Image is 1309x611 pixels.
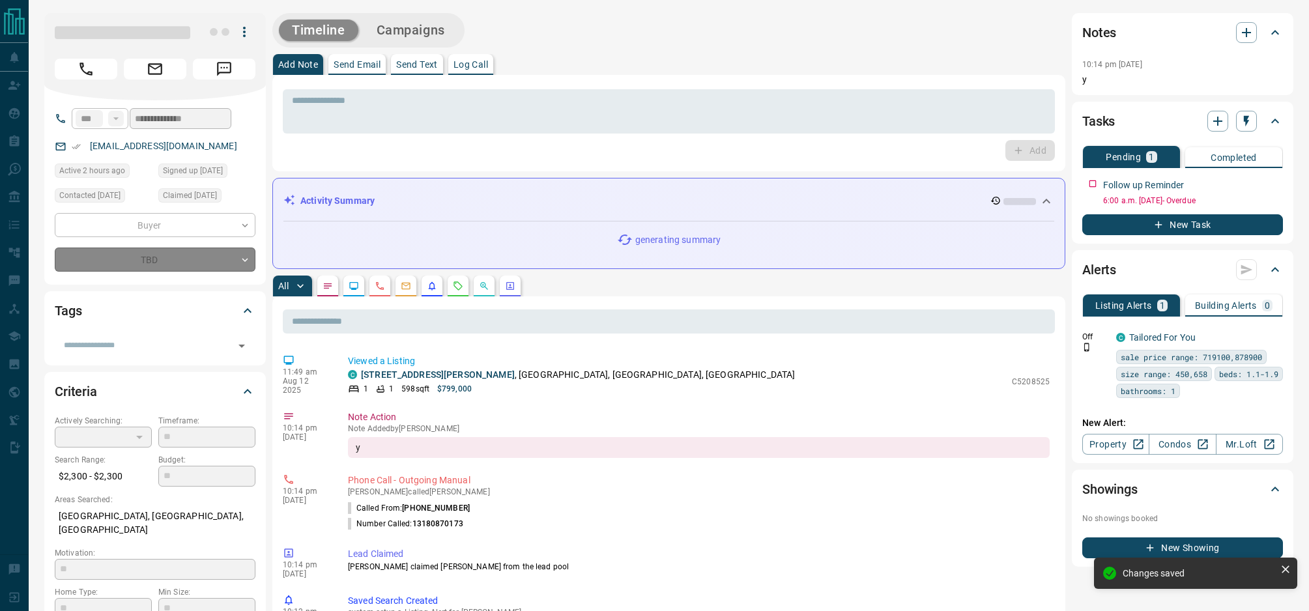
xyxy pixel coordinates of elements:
p: Viewed a Listing [348,354,1050,368]
p: Min Size: [158,586,255,598]
p: Number Called: [348,518,463,530]
a: [EMAIL_ADDRESS][DOMAIN_NAME] [90,141,237,151]
p: 598 sqft [401,383,429,395]
p: [PERSON_NAME] called [PERSON_NAME] [348,487,1050,496]
div: Tue Aug 12 2025 [55,163,152,182]
div: y [348,437,1050,458]
h2: Criteria [55,381,97,402]
p: No showings booked [1082,513,1283,524]
a: Tailored For You [1129,332,1196,343]
div: condos.ca [1116,333,1125,342]
div: Sun Aug 10 2025 [158,163,255,182]
p: Listing Alerts [1095,301,1152,310]
p: Areas Searched: [55,494,255,505]
svg: Calls [375,281,385,291]
a: Condos [1149,434,1216,455]
p: Off [1082,331,1108,343]
p: Add Note [278,60,318,69]
p: Budget: [158,454,255,466]
p: Follow up Reminder [1103,178,1184,192]
span: Contacted [DATE] [59,189,121,202]
p: 10:14 pm [283,423,328,433]
div: Showings [1082,474,1283,505]
p: 1 [364,383,368,395]
div: Buyer [55,213,255,237]
svg: Agent Actions [505,281,515,291]
p: Note Added by [PERSON_NAME] [348,424,1050,433]
svg: Email Verified [72,142,81,151]
p: , [GEOGRAPHIC_DATA], [GEOGRAPHIC_DATA], [GEOGRAPHIC_DATA] [361,368,795,382]
span: Active 2 hours ago [59,164,125,177]
p: generating summary [635,233,721,247]
p: Send Email [334,60,381,69]
div: condos.ca [348,370,357,379]
p: 0 [1265,301,1270,310]
p: Send Text [396,60,438,69]
p: Lead Claimed [348,547,1050,561]
svg: Opportunities [479,281,489,291]
h2: Notes [1082,22,1116,43]
a: Mr.Loft [1216,434,1283,455]
button: Open [233,337,251,355]
span: [PHONE_NUMBER] [402,504,470,513]
p: 1 [1160,301,1165,310]
p: 11:49 am [283,367,328,377]
p: [DATE] [283,569,328,578]
p: [PERSON_NAME] claimed [PERSON_NAME] from the lead pool [348,561,1050,573]
h2: Tasks [1082,111,1115,132]
p: 10:14 pm [DATE] [1082,60,1142,69]
div: Sun Aug 10 2025 [55,188,152,206]
h2: Tags [55,300,81,321]
p: 10:14 pm [283,487,328,496]
p: Timeframe: [158,415,255,427]
p: Motivation: [55,547,255,559]
button: New Task [1082,214,1283,235]
p: 1 [389,383,394,395]
p: Called From: [348,502,470,514]
a: Property [1082,434,1149,455]
div: TBD [55,248,255,272]
p: Note Action [348,410,1050,424]
svg: Listing Alerts [427,281,437,291]
button: New Showing [1082,537,1283,558]
span: Message [193,59,255,79]
span: Signed up [DATE] [163,164,223,177]
span: Email [124,59,186,79]
span: 13180870173 [412,519,463,528]
p: Search Range: [55,454,152,466]
p: 10:14 pm [283,560,328,569]
p: Phone Call - Outgoing Manual [348,474,1050,487]
div: Notes [1082,17,1283,48]
h2: Showings [1082,479,1138,500]
p: New Alert: [1082,416,1283,430]
div: Criteria [55,376,255,407]
p: [GEOGRAPHIC_DATA], [GEOGRAPHIC_DATA], [GEOGRAPHIC_DATA] [55,505,255,541]
div: Changes saved [1123,568,1275,578]
span: Call [55,59,117,79]
p: Aug 12 2025 [283,377,328,395]
p: All [278,281,289,291]
p: [DATE] [283,433,328,442]
div: Tags [55,295,255,326]
p: Log Call [453,60,488,69]
span: sale price range: 719100,878900 [1121,350,1262,363]
svg: Requests [453,281,463,291]
span: Claimed [DATE] [163,189,217,202]
div: Sun Aug 10 2025 [158,188,255,206]
span: bathrooms: 1 [1121,384,1175,397]
button: Timeline [279,20,358,41]
p: 1 [1149,152,1154,162]
p: 6:00 a.m. [DATE] - Overdue [1103,195,1283,206]
svg: Lead Browsing Activity [349,281,359,291]
p: Completed [1211,153,1257,162]
p: $2,300 - $2,300 [55,466,152,487]
a: [STREET_ADDRESS][PERSON_NAME] [361,369,515,380]
p: Actively Searching: [55,415,152,427]
svg: Notes [323,281,333,291]
svg: Emails [401,281,411,291]
p: Home Type: [55,586,152,598]
p: Saved Search Created [348,594,1050,608]
button: Campaigns [364,20,458,41]
svg: Push Notification Only [1082,343,1091,352]
p: $799,000 [437,383,472,395]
